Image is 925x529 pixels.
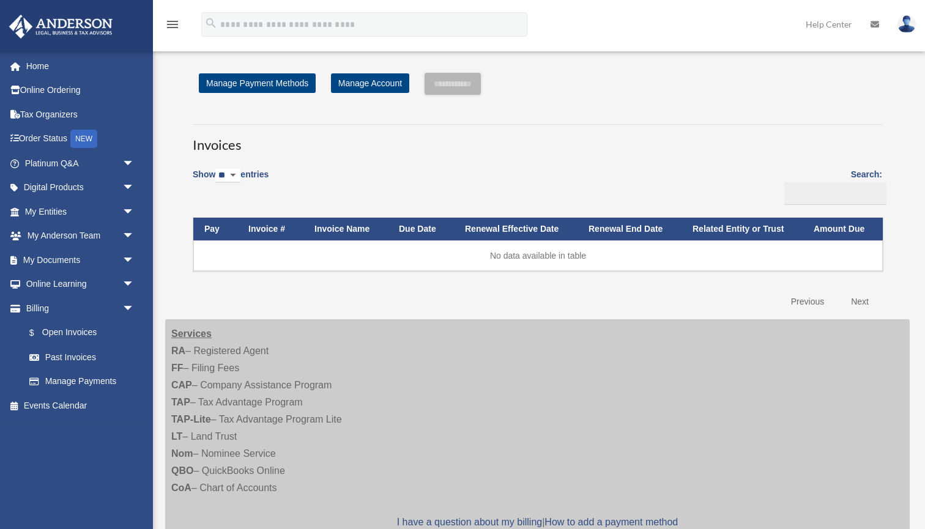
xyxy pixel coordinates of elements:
span: $ [36,325,42,341]
a: My Documentsarrow_drop_down [9,248,153,272]
img: Anderson Advisors Platinum Portal [6,15,116,39]
span: arrow_drop_down [122,296,147,321]
strong: FF [171,363,184,373]
a: menu [165,21,180,32]
select: Showentries [215,169,240,183]
a: My Entitiesarrow_drop_down [9,199,153,224]
a: Online Ordering [9,78,153,103]
input: Search: [784,182,886,205]
a: How to add a payment method [544,517,678,527]
span: arrow_drop_down [122,224,147,249]
span: arrow_drop_down [122,272,147,297]
strong: CoA [171,483,191,493]
strong: TAP-Lite [171,414,211,424]
strong: LT [171,431,182,442]
span: arrow_drop_down [122,151,147,176]
div: NEW [70,130,97,148]
a: Past Invoices [17,345,147,369]
strong: TAP [171,397,190,407]
img: User Pic [897,15,916,33]
th: Invoice #: activate to sort column ascending [237,218,303,240]
a: Digital Productsarrow_drop_down [9,176,153,200]
a: Tax Organizers [9,102,153,127]
th: Related Entity or Trust: activate to sort column ascending [682,218,803,240]
strong: CAP [171,380,192,390]
label: Show entries [193,167,269,195]
th: Due Date: activate to sort column ascending [388,218,454,240]
h3: Invoices [193,124,882,155]
th: Invoice Name: activate to sort column ascending [303,218,388,240]
th: Renewal Effective Date: activate to sort column ascending [454,218,578,240]
span: arrow_drop_down [122,248,147,273]
a: Platinum Q&Aarrow_drop_down [9,151,153,176]
a: Manage Account [331,73,409,93]
label: Search: [780,167,882,205]
a: Order StatusNEW [9,127,153,152]
td: No data available in table [193,240,883,271]
a: Previous [782,289,833,314]
strong: QBO [171,465,193,476]
a: I have a question about my billing [397,517,542,527]
a: Home [9,54,153,78]
a: Manage Payment Methods [199,73,316,93]
i: search [204,17,218,30]
a: Next [842,289,878,314]
a: $Open Invoices [17,320,141,346]
strong: RA [171,346,185,356]
a: Manage Payments [17,369,147,394]
span: arrow_drop_down [122,176,147,201]
th: Renewal End Date: activate to sort column ascending [578,218,682,240]
a: My Anderson Teamarrow_drop_down [9,224,153,248]
th: Amount Due: activate to sort column ascending [803,218,883,240]
strong: Nom [171,448,193,459]
a: Events Calendar [9,393,153,418]
a: Online Learningarrow_drop_down [9,272,153,297]
th: Pay: activate to sort column descending [193,218,237,240]
a: Billingarrow_drop_down [9,296,147,320]
span: arrow_drop_down [122,199,147,224]
i: menu [165,17,180,32]
strong: Services [171,328,212,339]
